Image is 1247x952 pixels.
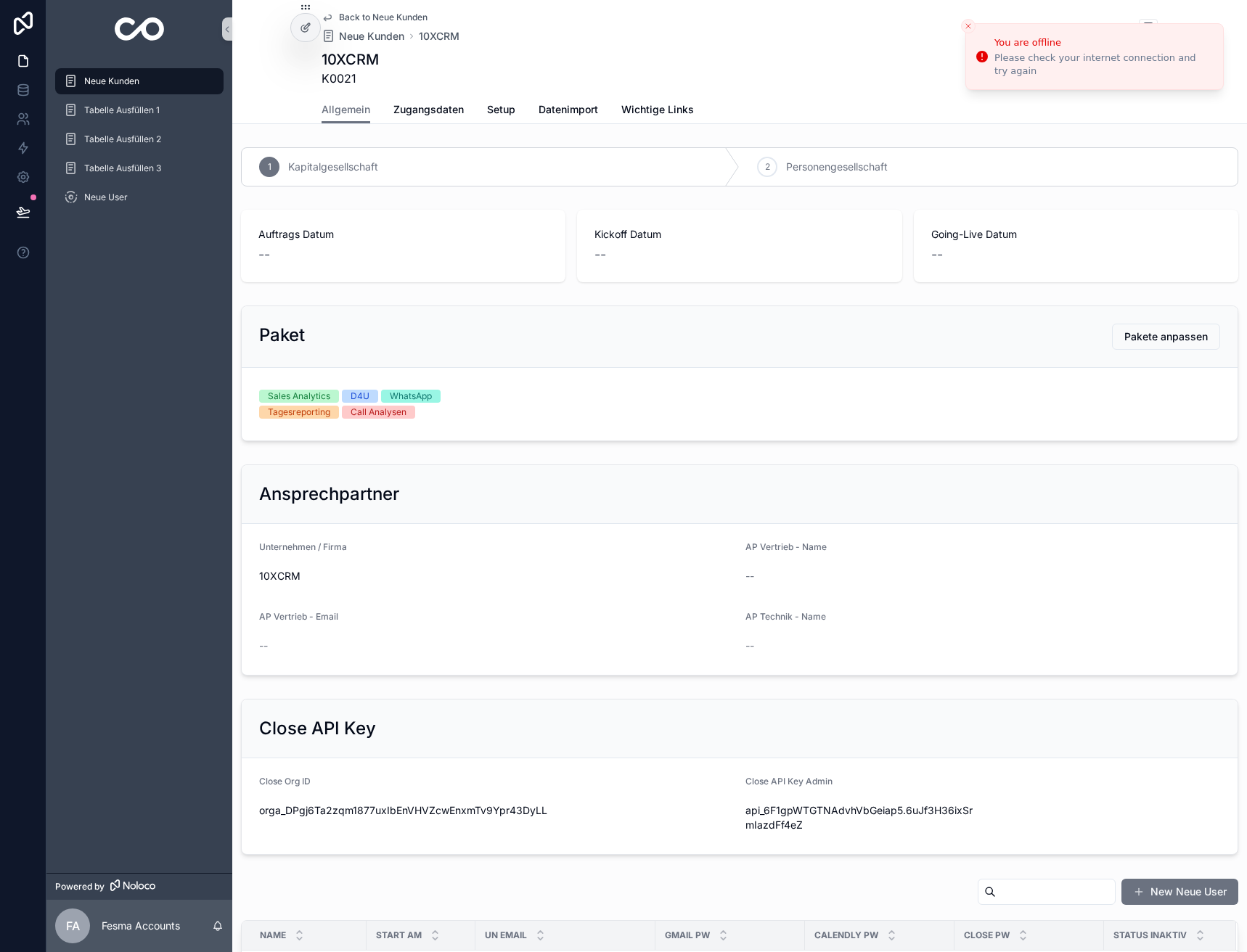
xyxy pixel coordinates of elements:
[322,102,370,117] span: Allgemein
[259,803,734,818] span: orga_DPgj6Ta2zqm1877uxIbEnVHVZcwEnxmTv9Ypr43DyLL
[964,930,1010,941] span: Close Pw
[322,29,404,44] a: Neue Kunden
[994,52,1211,78] div: Please check your internet connection and try again
[745,776,833,787] span: Close API Key Admin
[46,873,232,900] a: Powered by
[259,776,311,787] span: Close Org ID
[814,930,878,941] span: Calendly Pw
[259,611,338,622] span: AP Vertrieb - Email
[55,126,224,152] a: Tabelle Ausfüllen 2
[268,390,330,403] div: Sales Analytics
[259,717,376,740] h2: Close API Key
[84,104,160,116] span: Tabelle Ausfüllen 1
[55,184,224,210] a: Neue User
[931,245,943,265] span: --
[322,49,379,70] h1: 10XCRM
[745,569,754,583] span: --
[260,930,286,941] span: Name
[931,227,1221,242] span: Going-Live Datum
[745,639,754,653] span: --
[84,192,128,203] span: Neue User
[961,19,976,33] button: Close toast
[376,930,422,941] span: Start am
[1124,329,1208,344] span: Pakete anpassen
[55,97,224,123] a: Tabelle Ausfüllen 1
[259,324,305,347] h2: Paket
[745,611,826,622] span: AP Technik - Name
[487,102,515,117] span: Setup
[393,102,464,117] span: Zugangsdaten
[258,245,270,265] span: --
[539,97,598,126] a: Datenimport
[621,102,694,117] span: Wichtige Links
[322,12,428,23] a: Back to Neue Kunden
[765,161,770,173] span: 2
[339,12,428,23] span: Back to Neue Kunden
[322,70,379,87] span: K0021
[1113,930,1187,941] span: Status Inaktiv
[745,541,827,552] span: AP Vertrieb - Name
[487,97,515,126] a: Setup
[258,227,548,242] span: Auftrags Datum
[84,134,161,145] span: Tabelle Ausfüllen 2
[102,919,180,933] p: Fesma Accounts
[259,483,399,506] h2: Ansprechpartner
[351,406,406,419] div: Call Analysen
[485,930,527,941] span: UN Email
[994,36,1211,50] div: You are offline
[268,406,330,419] div: Tagesreporting
[786,160,888,174] span: Personengesellschaft
[259,639,268,653] span: --
[594,227,884,242] span: Kickoff Datum
[594,245,606,265] span: --
[259,569,734,583] span: 10XCRM
[390,390,432,403] div: WhatsApp
[322,97,370,124] a: Allgemein
[115,17,165,41] img: App logo
[55,881,105,892] span: Powered by
[66,917,80,935] span: FA
[745,803,977,832] span: api_6F1gpWTGTNAdvhVbGeiap5.6uJf3H36ixSrmIazdFf4eZ
[665,930,710,941] span: Gmail Pw
[419,29,459,44] a: 10XCRM
[351,390,369,403] div: D4U
[259,541,347,552] span: Unternehmen / Firma
[621,97,694,126] a: Wichtige Links
[55,68,224,94] a: Neue Kunden
[539,102,598,117] span: Datenimport
[393,97,464,126] a: Zugangsdaten
[288,160,378,174] span: Kapitalgesellschaft
[46,58,232,229] div: scrollable content
[268,161,271,173] span: 1
[1121,879,1238,905] button: New Neue User
[339,29,404,44] span: Neue Kunden
[55,155,224,181] a: Tabelle Ausfüllen 3
[84,75,139,87] span: Neue Kunden
[84,163,161,174] span: Tabelle Ausfüllen 3
[1112,324,1220,350] button: Pakete anpassen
